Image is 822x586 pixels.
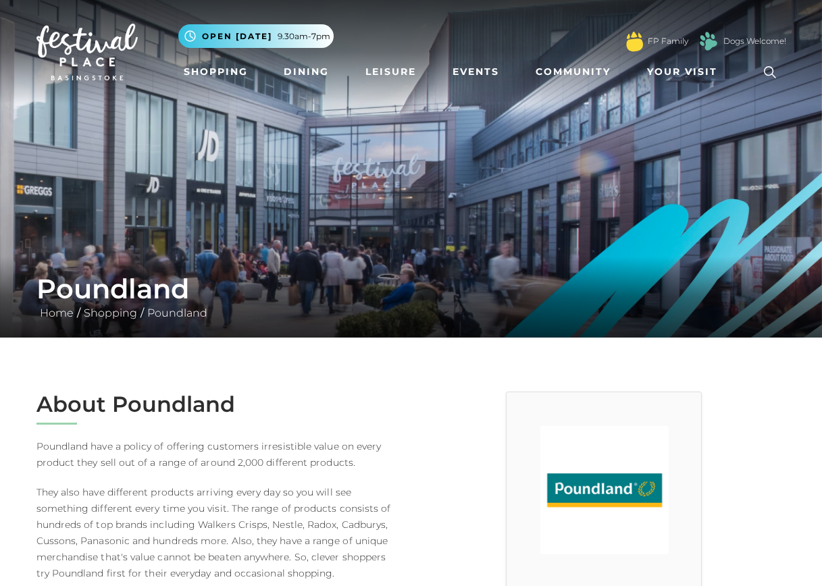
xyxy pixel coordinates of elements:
span: 9.30am-7pm [278,30,330,43]
p: Poundland have a policy of offering customers irresistible value on every product they sell out o... [36,438,401,471]
img: Festival Place Logo [36,24,138,80]
a: Community [530,59,616,84]
h2: About Poundland [36,392,401,417]
a: Poundland [144,307,211,319]
div: / / [26,273,796,321]
a: Shopping [80,307,140,319]
button: Open [DATE] 9.30am-7pm [178,24,334,48]
span: Open [DATE] [202,30,272,43]
a: Shopping [178,59,253,84]
a: Dining [278,59,334,84]
h1: Poundland [36,273,786,305]
a: Events [447,59,505,84]
p: They also have different products arriving every day so you will see something different every ti... [36,484,401,581]
a: Leisure [360,59,421,84]
a: FP Family [648,35,688,47]
a: Home [36,307,77,319]
span: Your Visit [647,65,717,79]
a: Your Visit [642,59,729,84]
a: Dogs Welcome! [723,35,786,47]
